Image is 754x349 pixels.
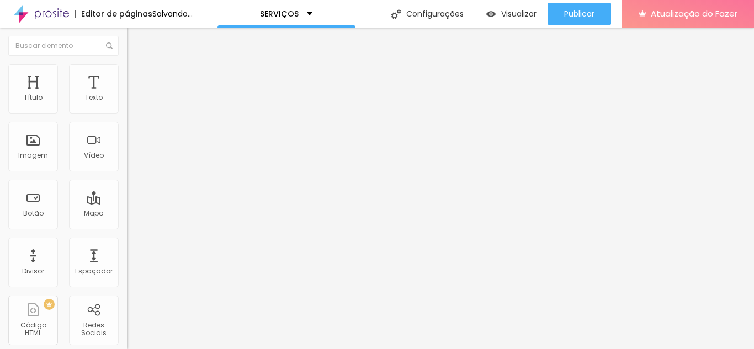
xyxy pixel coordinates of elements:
font: Visualizar [501,8,537,19]
font: Texto [85,93,103,102]
font: Divisor [22,266,44,276]
font: Configurações [406,8,464,19]
font: Botão [23,208,44,218]
font: Título [24,93,43,102]
input: Buscar elemento [8,36,119,56]
font: Código HTML [20,320,46,337]
img: view-1.svg [486,9,496,19]
font: Editor de páginas [81,8,152,19]
img: Ícone [106,42,113,49]
font: Atualização do Fazer [651,8,737,19]
font: Vídeo [84,151,104,160]
div: Salvando... [152,10,193,18]
iframe: Editor [127,28,754,349]
button: Publicar [548,3,611,25]
font: Mapa [84,208,104,218]
font: SERVIÇOS [260,8,299,19]
font: Redes Sociais [81,320,107,337]
font: Espaçador [75,266,113,276]
button: Visualizar [475,3,548,25]
font: Imagem [18,151,48,160]
img: Ícone [391,9,401,19]
font: Publicar [564,8,594,19]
